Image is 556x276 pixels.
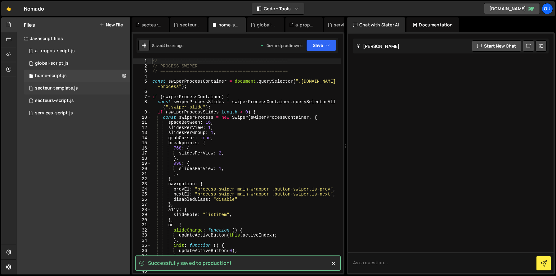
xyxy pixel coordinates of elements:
span: Successfully saved to production! [148,260,231,266]
a: 🤙 [1,1,16,16]
div: secteur-template.js [180,22,200,28]
button: Save [306,40,336,51]
div: 16 [133,146,151,151]
div: global-script.js [257,22,277,28]
div: 1 [133,58,151,64]
div: a-propos-script.js [35,48,75,54]
div: services-script.js [35,110,73,116]
div: 17118/47993.js [24,82,130,94]
div: 38 [133,259,151,264]
div: 13 [133,130,151,136]
div: secteurs-script.js [35,98,74,103]
div: 32 [133,228,151,233]
div: 17118/48013.js [24,70,130,82]
div: 17 [133,151,151,156]
span: 1 [29,74,33,79]
div: 26 [133,197,151,202]
div: secteurs-script.js [141,22,161,28]
div: 15 [133,140,151,146]
div: 25 [133,192,151,197]
div: 4 hours ago [163,43,184,48]
div: Nomado [24,5,44,12]
button: Start new chat [472,40,521,52]
div: 17118/48365.js [24,45,130,57]
div: 34 [133,238,151,243]
div: 39 [133,264,151,269]
div: Javascript files [16,32,130,45]
div: secteur-template.js [35,85,78,91]
a: [DOMAIN_NAME] [484,3,540,14]
div: 22 [133,177,151,182]
div: 37 [133,253,151,259]
div: 2 [133,64,151,69]
div: 40 [133,269,151,274]
div: 30 [133,218,151,223]
h2: [PERSON_NAME] [356,43,399,49]
div: 31 [133,223,151,228]
div: 28 [133,207,151,213]
div: 20 [133,166,151,172]
div: 11 [133,120,151,125]
div: 6 [133,89,151,94]
div: global-script.js [35,61,69,66]
div: a-propos-script.js [295,22,315,28]
div: 23 [133,182,151,187]
div: Chat with Slater AI [347,17,405,32]
div: home-script.js [218,22,238,28]
div: 7 [133,94,151,100]
h2: Files [24,21,35,28]
div: Saved [152,43,184,48]
div: Dev and prod in sync [260,43,303,48]
div: 29 [133,212,151,218]
div: 21 [133,171,151,177]
button: New File [100,22,123,27]
div: 18 [133,156,151,161]
a: Ou [542,3,553,14]
div: 33 [133,233,151,238]
div: 4 [133,74,151,79]
div: 12 [133,125,151,131]
div: home-script.js [35,73,67,79]
div: 5 [133,79,151,89]
div: 35 [133,243,151,248]
div: 27 [133,202,151,207]
div: 19 [133,161,151,166]
span: 1 [29,86,33,91]
div: 36 [133,248,151,254]
div: services-script.js [334,22,354,28]
div: 17118/47216.js [24,57,130,70]
div: 17118/47897.js [24,94,130,107]
div: 14 [133,136,151,141]
div: 3 [133,69,151,74]
div: 10 [133,115,151,120]
div: 24 [133,187,151,192]
div: 9 [133,110,151,115]
div: Documentation [406,17,459,32]
button: Code + Tools [252,3,304,14]
div: 17118/48111.js [24,107,130,119]
div: 8 [133,99,151,110]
